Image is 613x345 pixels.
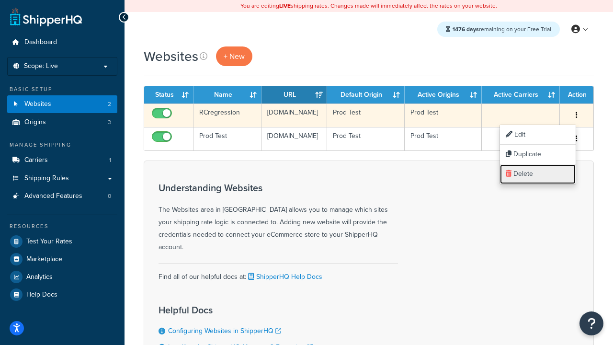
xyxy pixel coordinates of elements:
span: Help Docs [26,291,57,299]
li: Websites [7,95,117,113]
span: Analytics [26,273,53,281]
a: Edit [500,125,576,145]
th: URL: activate to sort column ascending [261,86,327,103]
td: [DOMAIN_NAME] [261,127,327,150]
h3: Helpful Docs [159,305,331,315]
span: Origins [24,118,46,126]
a: Origins 3 [7,114,117,131]
span: Scope: Live [24,62,58,70]
span: + New [224,51,245,62]
a: Test Your Rates [7,233,117,250]
td: [DOMAIN_NAME] [261,103,327,127]
div: Basic Setup [7,85,117,93]
td: Prod Test [193,127,261,150]
li: Origins [7,114,117,131]
span: 2 [108,100,111,108]
span: Advanced Features [24,192,82,200]
th: Active Origins: activate to sort column ascending [405,86,482,103]
span: Shipping Rules [24,174,69,183]
td: RCregression [193,103,261,127]
span: Websites [24,100,51,108]
td: Prod Test [405,127,482,150]
div: The Websites area in [GEOGRAPHIC_DATA] allows you to manage which sites your shipping rate logic ... [159,183,398,253]
a: Analytics [7,268,117,286]
span: 1 [109,156,111,164]
div: Find all of our helpful docs at: [159,263,398,283]
a: Websites 2 [7,95,117,113]
a: Dashboard [7,34,117,51]
a: Help Docs [7,286,117,303]
a: Marketplace [7,251,117,268]
div: Manage Shipping [7,141,117,149]
a: Configuring Websites in ShipperHQ [168,326,281,336]
div: Resources [7,222,117,230]
b: LIVE [279,1,291,10]
span: Test Your Rates [26,238,72,246]
div: remaining on your Free Trial [437,22,560,37]
td: Prod Test [327,103,404,127]
span: 3 [108,118,111,126]
a: Shipping Rules [7,170,117,187]
span: Carriers [24,156,48,164]
th: Default Origin: activate to sort column ascending [327,86,404,103]
a: ShipperHQ Home [10,7,82,26]
a: Delete [500,164,576,184]
li: Carriers [7,151,117,169]
span: 0 [108,192,111,200]
span: Marketplace [26,255,62,264]
a: + New [216,46,252,66]
a: Advanced Features 0 [7,187,117,205]
th: Action [560,86,593,103]
h1: Websites [144,47,198,66]
td: Prod Test [327,127,404,150]
th: Name: activate to sort column ascending [193,86,261,103]
th: Status: activate to sort column ascending [144,86,193,103]
li: Advanced Features [7,187,117,205]
a: ShipperHQ Help Docs [246,272,322,282]
span: Dashboard [24,38,57,46]
td: Prod Test [405,103,482,127]
a: Duplicate [500,145,576,164]
th: Active Carriers: activate to sort column ascending [482,86,560,103]
a: Carriers 1 [7,151,117,169]
strong: 1476 days [453,25,479,34]
button: Open Resource Center [579,311,603,335]
h3: Understanding Websites [159,183,398,193]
